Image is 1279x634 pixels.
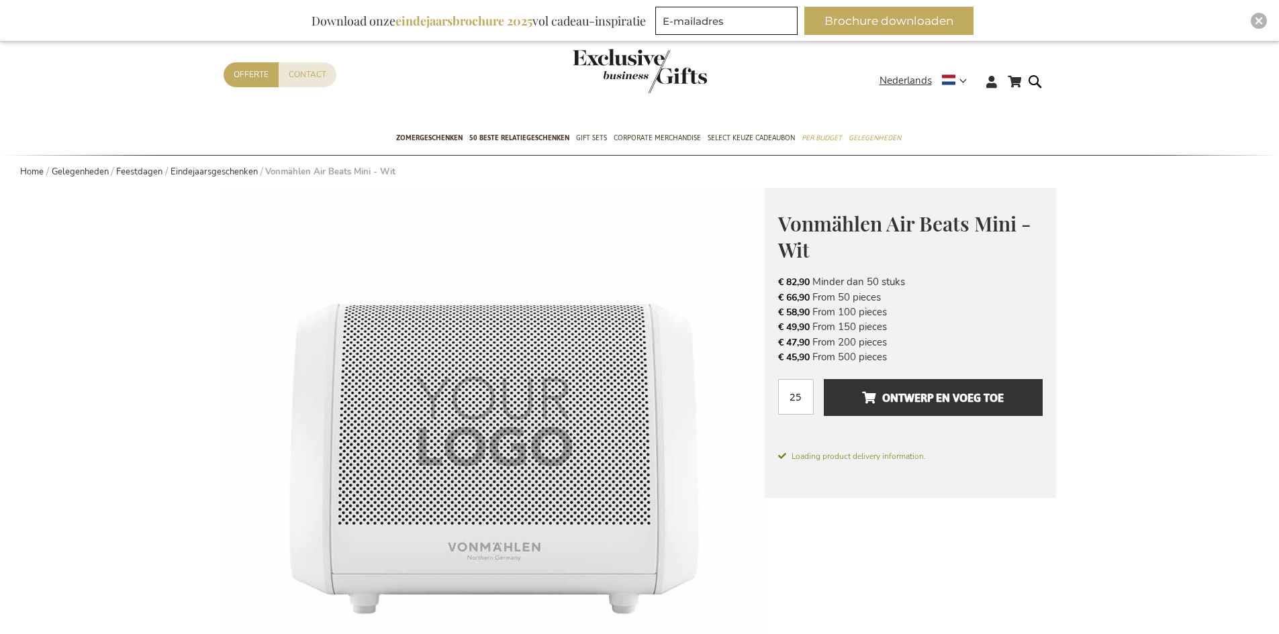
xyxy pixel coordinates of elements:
a: Eindejaarsgeschenken [171,166,258,178]
span: Select Keuze Cadeaubon [708,131,795,145]
span: Gelegenheden [849,131,901,145]
span: € 45,90 [778,351,810,364]
li: Minder dan 50 stuks [778,274,1043,289]
span: Nederlands [880,73,932,89]
img: Exclusive Business gifts logo [573,49,707,93]
strong: Vonmählen Air Beats Mini - Wit [265,166,395,178]
span: € 82,90 [778,276,810,288]
li: From 200 pieces [778,335,1043,350]
span: Zomergeschenken [396,131,463,145]
div: Nederlands [880,73,976,89]
a: Feestdagen [116,166,162,178]
button: Brochure downloaden [804,7,974,35]
span: € 58,90 [778,306,810,319]
li: From 50 pieces [778,290,1043,305]
form: marketing offers and promotions [655,7,802,39]
input: Aantal [778,379,814,415]
b: eindejaarsbrochure 2025 [395,13,532,29]
li: From 150 pieces [778,319,1043,334]
img: Close [1255,17,1263,25]
span: Per Budget [802,131,842,145]
span: Vonmählen Air Beats Mini - Wit [778,210,1031,263]
span: € 47,90 [778,336,810,349]
a: Offerte [224,62,279,87]
a: Contact [279,62,336,87]
span: € 66,90 [778,291,810,304]
span: € 49,90 [778,321,810,333]
span: Gift Sets [576,131,607,145]
a: Gelegenheden [52,166,109,178]
li: From 500 pieces [778,350,1043,364]
span: Ontwerp en voeg toe [862,387,1004,409]
input: E-mailadres [655,7,798,35]
span: 50 beste relatiegeschenken [469,131,569,145]
a: store logo [573,49,640,93]
li: From 100 pieces [778,305,1043,319]
button: Ontwerp en voeg toe [824,379,1042,416]
div: Close [1251,13,1267,29]
span: Loading product delivery information. [778,450,1043,462]
span: Corporate Merchandise [614,131,701,145]
div: Download onze vol cadeau-inspiratie [305,7,652,35]
a: Home [20,166,44,178]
